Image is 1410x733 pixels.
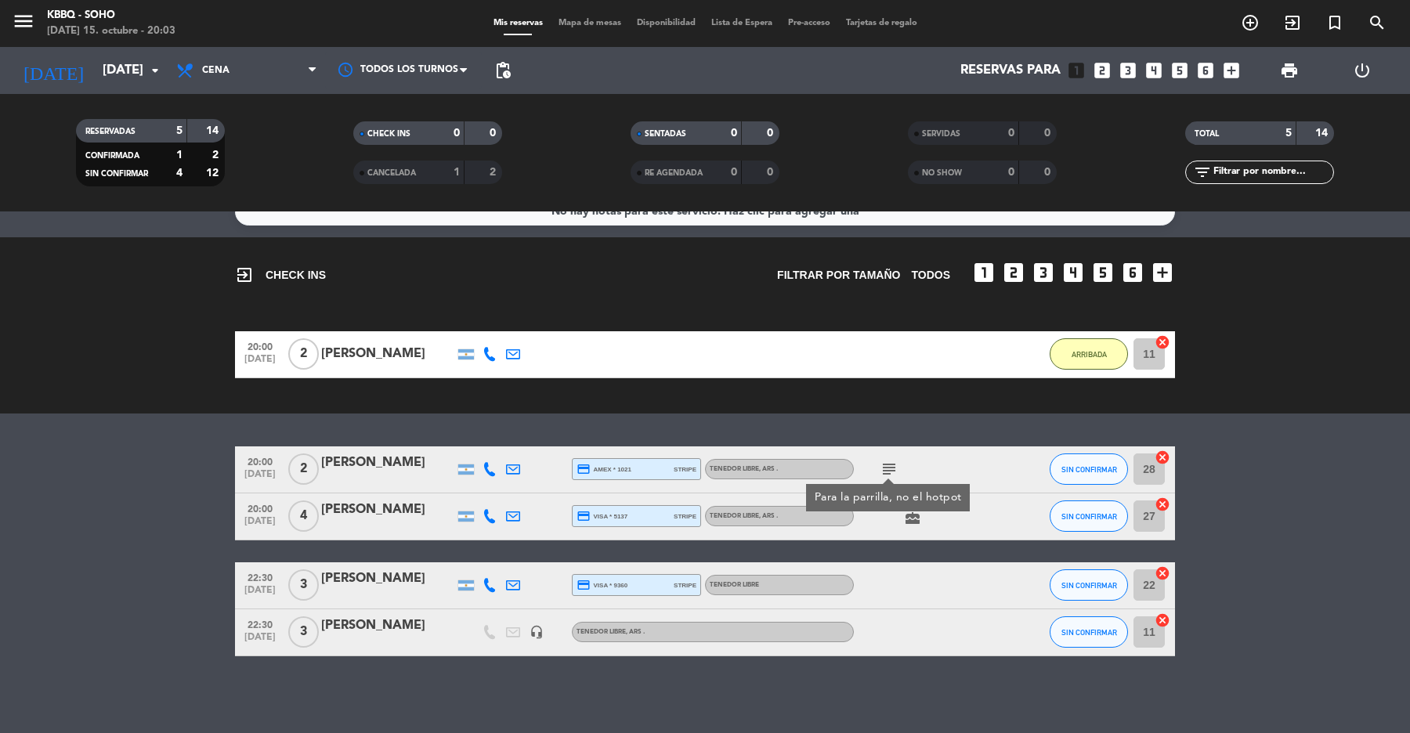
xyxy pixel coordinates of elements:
[626,629,645,635] span: , ARS .
[288,500,319,532] span: 4
[490,167,499,178] strong: 2
[146,61,164,80] i: arrow_drop_down
[911,266,950,284] span: TODOS
[710,513,778,519] span: TENEDOR LIBRE
[1144,60,1164,81] i: looks_4
[206,168,222,179] strong: 12
[880,460,898,478] i: subject
[551,19,629,27] span: Mapa de mesas
[759,513,778,519] span: , ARS .
[1283,13,1302,32] i: exit_to_app
[1155,450,1170,465] i: cancel
[903,507,922,525] i: cake
[321,569,454,589] div: [PERSON_NAME]
[321,453,454,473] div: [PERSON_NAME]
[240,337,280,355] span: 20:00
[235,265,254,284] i: exit_to_app
[1195,130,1219,138] span: TOTAL
[85,170,148,178] span: SIN CONFIRMAR
[490,128,499,139] strong: 0
[922,169,962,177] span: NO SHOW
[780,19,838,27] span: Pre-acceso
[767,128,776,139] strong: 0
[240,585,280,603] span: [DATE]
[454,167,460,178] strong: 1
[1050,453,1128,485] button: SIN CONFIRMAR
[1090,260,1115,285] i: looks_5
[577,578,627,592] span: visa * 9360
[577,629,645,635] span: TENEDOR LIBRE
[288,338,319,370] span: 2
[1315,128,1331,139] strong: 14
[202,65,230,76] span: Cena
[321,500,454,520] div: [PERSON_NAME]
[12,9,35,33] i: menu
[1193,163,1212,182] i: filter_list
[1044,128,1054,139] strong: 0
[85,152,139,160] span: CONFIRMADA
[1008,128,1014,139] strong: 0
[47,23,175,39] div: [DATE] 15. octubre - 20:03
[240,469,280,487] span: [DATE]
[1061,465,1117,474] span: SIN CONFIRMAR
[85,128,136,135] span: RESERVADAS
[1221,60,1242,81] i: add_box
[577,462,591,476] i: credit_card
[288,569,319,601] span: 3
[206,125,222,136] strong: 14
[1050,500,1128,532] button: SIN CONFIRMAR
[1325,47,1398,94] div: LOG OUT
[240,615,280,633] span: 22:30
[1241,13,1260,32] i: add_circle_outline
[577,509,627,523] span: visa * 5137
[240,354,280,372] span: [DATE]
[629,19,703,27] span: Disponibilidad
[838,19,925,27] span: Tarjetas de regalo
[1061,628,1117,637] span: SIN CONFIRMAR
[577,509,591,523] i: credit_card
[674,580,696,590] span: stripe
[759,466,778,472] span: , ARS .
[1044,167,1054,178] strong: 0
[710,582,759,588] span: TENEDOR LIBRE
[1061,512,1117,521] span: SIN CONFIRMAR
[971,260,996,285] i: looks_one
[1285,128,1292,139] strong: 5
[12,53,95,88] i: [DATE]
[1170,60,1190,81] i: looks_5
[1031,260,1056,285] i: looks_3
[1155,565,1170,581] i: cancel
[176,125,183,136] strong: 5
[321,616,454,636] div: [PERSON_NAME]
[1061,581,1117,590] span: SIN CONFIRMAR
[1212,164,1333,181] input: Filtrar por nombre...
[235,265,326,284] span: CHECK INS
[288,616,319,648] span: 3
[240,499,280,517] span: 20:00
[530,625,544,639] i: headset_mic
[922,130,960,138] span: SERVIDAS
[240,632,280,650] span: [DATE]
[240,516,280,534] span: [DATE]
[551,203,859,221] div: No hay notas para este servicio. Haz clic para agregar una
[47,8,175,23] div: Kbbq - Soho
[212,150,222,161] strong: 2
[1325,13,1344,32] i: turned_in_not
[321,344,454,364] div: [PERSON_NAME]
[960,63,1061,78] span: Reservas para
[1155,496,1170,512] i: cancel
[1353,61,1372,80] i: power_settings_new
[486,19,551,27] span: Mis reservas
[645,169,703,177] span: RE AGENDADA
[703,19,780,27] span: Lista de Espera
[454,128,460,139] strong: 0
[288,453,319,485] span: 2
[1118,60,1138,81] i: looks_3
[731,128,737,139] strong: 0
[1150,260,1175,285] i: add_box
[1001,260,1026,285] i: looks_two
[767,167,776,178] strong: 0
[731,167,737,178] strong: 0
[1195,60,1216,81] i: looks_6
[1092,60,1112,81] i: looks_two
